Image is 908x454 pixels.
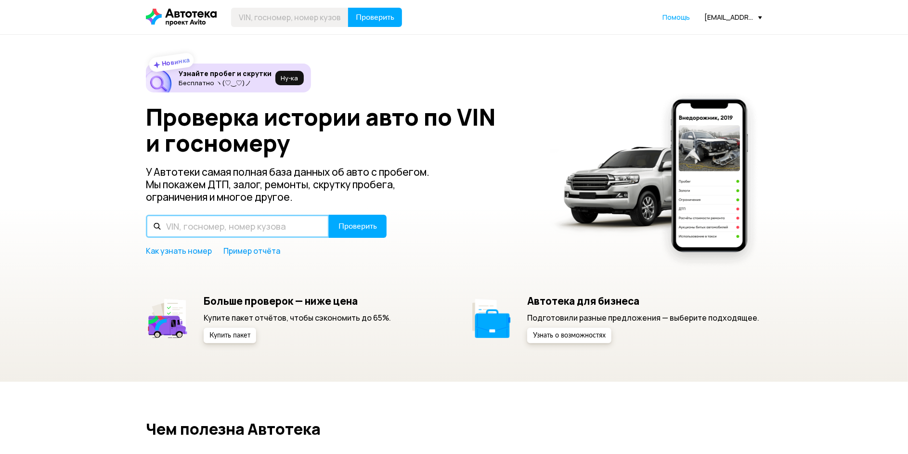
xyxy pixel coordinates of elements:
p: У Автотеки самая полная база данных об авто с пробегом. Мы покажем ДТП, залог, ремонты, скрутку п... [146,166,445,203]
span: Ну‑ка [281,74,298,82]
span: Узнать о возможностях [533,332,606,339]
h5: Больше проверок — ниже цена [204,295,391,307]
h5: Автотека для бизнеса [527,295,759,307]
button: Проверить [329,215,387,238]
p: Купите пакет отчётов, чтобы сэкономить до 65%. [204,312,391,323]
h2: Чем полезна Автотека [146,420,762,438]
h1: Проверка истории авто по VIN и госномеру [146,104,537,156]
input: VIN, госномер, номер кузова [146,215,329,238]
strong: Новинка [161,55,191,68]
input: VIN, госномер, номер кузова [231,8,349,27]
button: Купить пакет [204,328,256,343]
a: Пример отчёта [223,246,280,256]
span: Проверить [356,13,394,21]
button: Узнать о возможностях [527,328,611,343]
span: Купить пакет [209,332,250,339]
span: Проверить [338,222,377,230]
a: Как узнать номер [146,246,212,256]
h6: Узнайте пробег и скрутки [179,69,272,78]
div: [EMAIL_ADDRESS][DOMAIN_NAME] [704,13,762,22]
p: Бесплатно ヽ(♡‿♡)ノ [179,79,272,87]
p: Подготовили разные предложения — выберите подходящее. [527,312,759,323]
a: Помощь [662,13,690,22]
button: Проверить [348,8,402,27]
